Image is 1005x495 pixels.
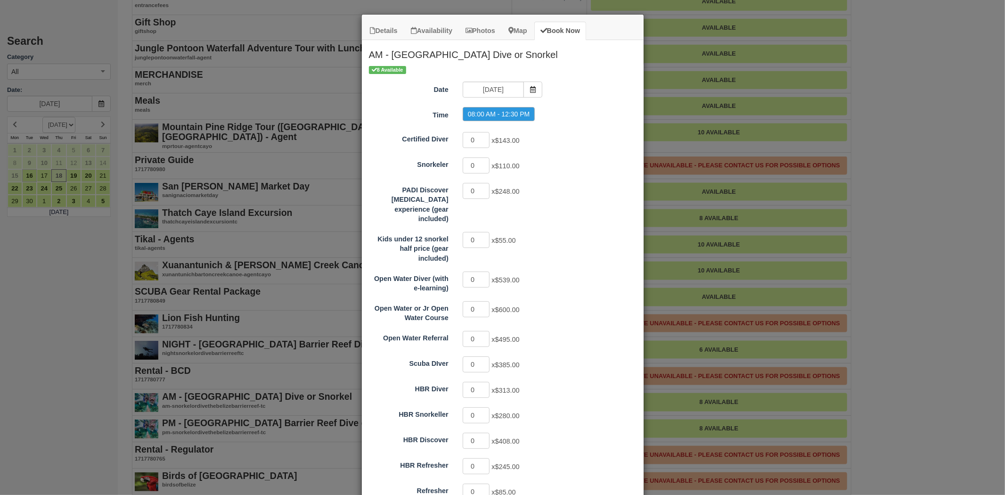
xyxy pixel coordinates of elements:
input: Open Water or Jr Open Water Course [463,301,490,317]
label: HBR Diver [362,381,456,394]
label: Open Water Referral [362,330,456,343]
span: x [491,412,519,420]
span: x [491,237,515,244]
span: $280.00 [495,412,520,420]
span: $55.00 [495,237,516,244]
label: 08:00 AM - 12:30 PM [463,107,535,121]
span: x [491,137,519,144]
span: x [491,361,519,369]
label: HBR Discover [362,432,456,445]
input: PADI Discover Scuba Diving experience (gear included) [463,183,490,199]
span: x [491,387,519,394]
input: Scuba DIver [463,356,490,372]
input: Kids under 12 snorkel half price (gear included) [463,232,490,248]
input: HBR Snorkeller [463,407,490,423]
a: Details [364,22,404,40]
label: Snorkeler [362,157,456,170]
span: x [491,188,519,195]
span: $248.00 [495,188,520,195]
span: $143.00 [495,137,520,144]
span: $408.00 [495,437,520,445]
span: $313.00 [495,387,520,394]
a: Map [502,22,533,40]
span: x [491,162,519,170]
h2: AM - [GEOGRAPHIC_DATA] Dive or Snorkel [362,40,644,65]
span: 8 Available [369,66,406,74]
label: Open Water Diver (with e-learning) [362,271,456,293]
label: Open Water or Jr Open Water Course [362,300,456,323]
label: Time [362,107,456,120]
span: $110.00 [495,162,520,170]
span: $600.00 [495,306,520,313]
label: Kids under 12 snorkel half price (gear included) [362,231,456,264]
label: Scuba DIver [362,355,456,369]
span: x [491,336,519,343]
input: Certified Diver [463,132,490,148]
input: Open Water Referral [463,331,490,347]
a: Availability [405,22,458,40]
label: Certified Diver [362,131,456,144]
a: Photos [459,22,501,40]
span: $495.00 [495,336,520,343]
input: HBR Discover [463,433,490,449]
input: HBR Diver [463,382,490,398]
span: x [491,306,519,313]
span: $539.00 [495,276,520,284]
span: x [491,437,519,445]
input: HBR Refresher [463,458,490,474]
input: Open Water Diver (with e-learning) [463,272,490,288]
input: Snorkeler [463,157,490,173]
span: x [491,463,519,470]
span: x [491,276,519,284]
span: $385.00 [495,361,520,369]
label: PADI Discover Scuba Diving experience (gear included) [362,182,456,224]
label: HBR Snorkeller [362,406,456,420]
label: Date [362,82,456,95]
a: Book Now [534,22,586,40]
span: $245.00 [495,463,520,470]
label: HBR Refresher [362,457,456,470]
